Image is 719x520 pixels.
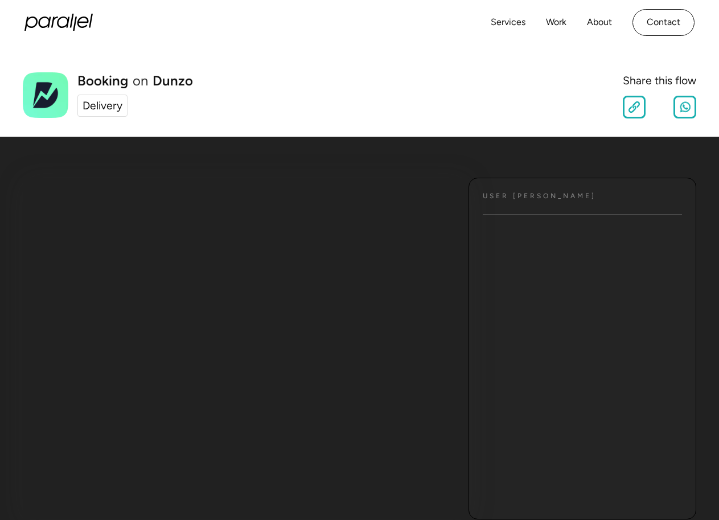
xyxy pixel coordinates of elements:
a: Contact [632,9,695,36]
div: Delivery [83,97,122,114]
a: Delivery [77,95,128,117]
div: Share this flow [623,72,696,89]
a: home [24,14,93,31]
a: Work [546,14,566,31]
h4: User [PERSON_NAME] [483,192,596,200]
div: on [133,74,148,88]
a: Services [491,14,525,31]
a: Dunzo [153,74,193,88]
a: About [587,14,612,31]
h1: Booking [77,74,128,88]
